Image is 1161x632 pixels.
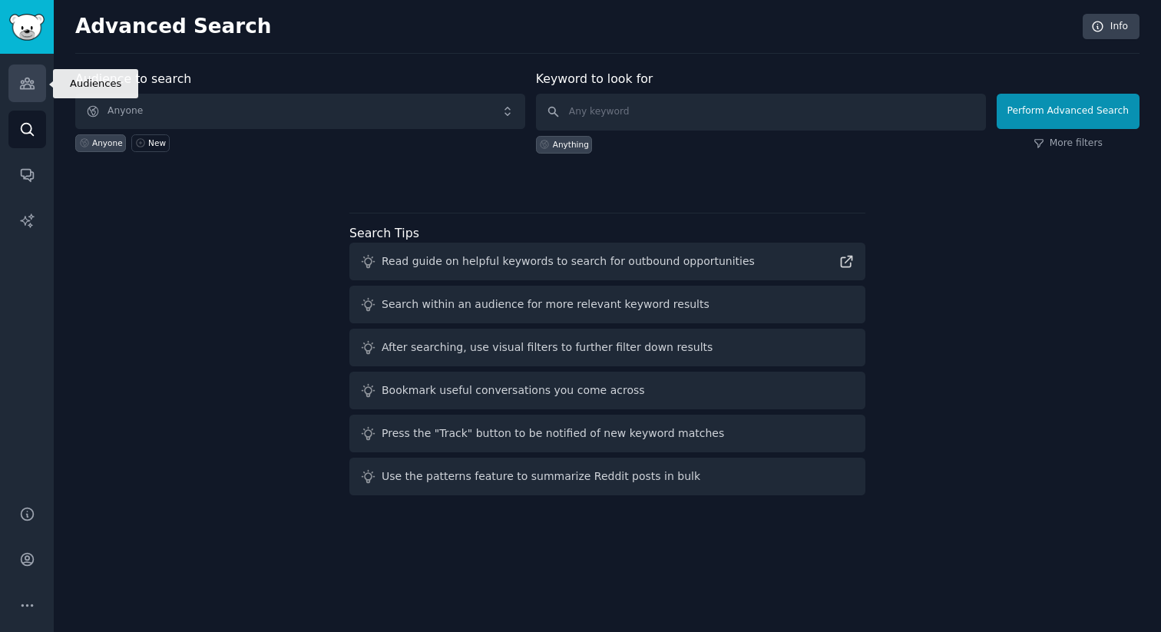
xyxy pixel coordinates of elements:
button: Perform Advanced Search [997,94,1139,129]
div: Press the "Track" button to be notified of new keyword matches [382,425,724,442]
div: Use the patterns feature to summarize Reddit posts in bulk [382,468,700,485]
div: After searching, use visual filters to further filter down results [382,339,713,356]
a: Info [1083,14,1139,40]
h2: Advanced Search [75,15,1074,39]
a: More filters [1034,137,1103,151]
label: Search Tips [349,226,419,240]
img: GummySearch logo [9,14,45,41]
a: New [131,134,169,152]
input: Any keyword [536,94,986,131]
label: Keyword to look for [536,71,653,86]
div: Search within an audience for more relevant keyword results [382,296,709,313]
div: Anyone [92,137,123,148]
div: Read guide on helpful keywords to search for outbound opportunities [382,253,755,270]
label: Audience to search [75,71,191,86]
div: New [148,137,166,148]
div: Bookmark useful conversations you come across [382,382,645,399]
button: Anyone [75,94,525,129]
div: Anything [553,139,589,150]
